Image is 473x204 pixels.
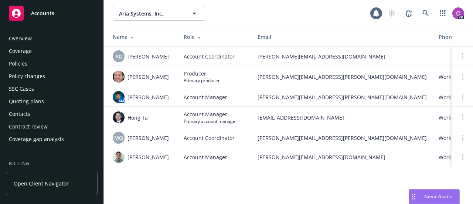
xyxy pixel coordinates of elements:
[127,134,169,142] span: [PERSON_NAME]
[9,121,48,133] div: Contract review
[6,121,98,133] a: Contract review
[119,10,183,17] span: Aria Systems, Inc.
[113,33,172,41] div: Name
[6,3,98,24] a: Accounts
[184,33,246,41] div: Role
[6,58,98,70] a: Policies
[113,6,205,21] button: Aria Systems, Inc.
[9,96,44,107] div: Quoting plans
[184,110,237,118] span: Account Manager
[6,33,98,44] a: Overview
[9,45,32,57] div: Coverage
[424,193,453,200] span: Nova Assist
[115,53,122,60] span: AG
[452,7,464,19] img: photo
[113,111,125,123] img: photo
[6,45,98,57] a: Coverage
[258,114,427,121] span: [EMAIL_ADDRESS][DOMAIN_NAME]
[9,133,64,145] div: Coverage gap analysis
[258,73,427,81] span: [PERSON_NAME][EMAIL_ADDRESS][PERSON_NAME][DOMAIN_NAME]
[184,153,227,161] span: Account Manager
[113,91,125,103] img: photo
[31,10,54,16] span: Accounts
[401,6,416,21] a: Report a Bug
[6,70,98,82] a: Policy changes
[6,83,98,95] a: SSC Cases
[113,71,125,83] img: photo
[114,134,123,142] span: MQ
[6,160,98,167] div: Billing
[127,153,169,161] span: [PERSON_NAME]
[184,93,227,101] span: Account Manager
[258,33,427,41] div: Email
[6,108,98,120] a: Contacts
[14,180,69,187] span: Open Client Navigator
[258,93,427,101] span: [PERSON_NAME][EMAIL_ADDRESS][PERSON_NAME][DOMAIN_NAME]
[9,58,27,70] div: Policies
[418,6,433,21] a: Search
[409,189,460,204] button: Nova Assist
[127,93,169,101] span: [PERSON_NAME]
[258,53,427,60] span: [PERSON_NAME][EMAIL_ADDRESS][DOMAIN_NAME]
[258,153,427,161] span: [PERSON_NAME][EMAIL_ADDRESS][DOMAIN_NAME]
[184,70,220,77] span: Producer
[184,134,235,142] span: Account Coordinator
[127,53,169,60] span: [PERSON_NAME]
[113,151,125,163] img: photo
[127,73,169,81] span: [PERSON_NAME]
[9,83,34,95] div: SSC Cases
[384,6,399,21] a: Start snowing
[127,114,148,121] span: Hong Ta
[184,53,235,60] span: Account Coordinator
[409,190,418,204] div: Drag to move
[184,77,220,84] span: Primary producer
[6,133,98,145] a: Coverage gap analysis
[435,6,450,21] a: Switch app
[9,33,32,44] div: Overview
[6,96,98,107] a: Quoting plans
[9,70,45,82] div: Policy changes
[258,134,427,142] span: [PERSON_NAME][EMAIL_ADDRESS][PERSON_NAME][DOMAIN_NAME]
[9,108,30,120] div: Contacts
[184,118,237,124] span: Primary account manager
